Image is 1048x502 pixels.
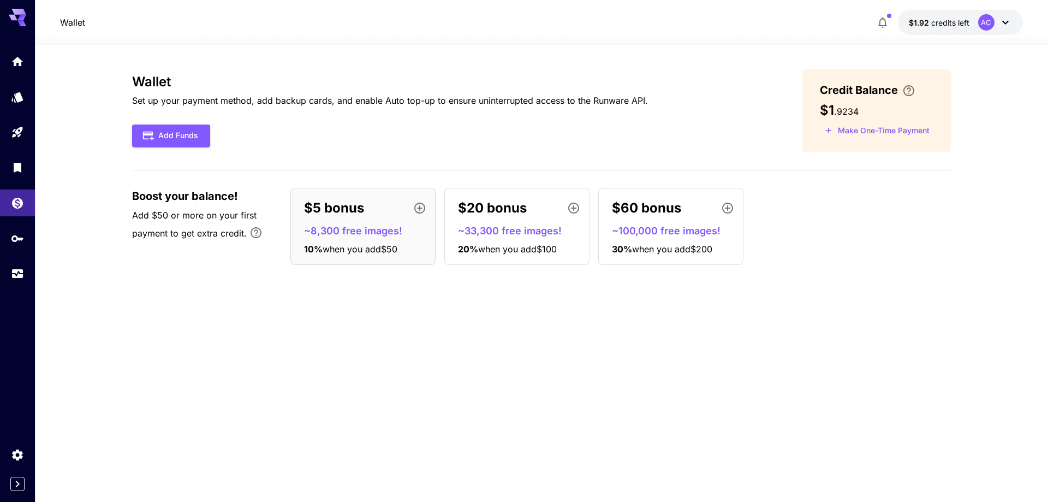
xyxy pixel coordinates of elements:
[612,244,632,255] span: 30 %
[612,198,681,218] p: $60 bonus
[931,18,969,27] span: credits left
[245,222,267,244] button: Bonus applies only to your first payment, up to 30% on the first $1,000.
[132,210,257,239] span: Add $50 or more on your first payment to get extra credit.
[11,55,24,68] div: Home
[834,106,859,117] span: . 9234
[978,14,995,31] div: AC
[304,223,431,238] p: ~8,300 free images!
[11,448,24,462] div: Settings
[820,102,834,118] span: $1
[820,82,898,98] span: Credit Balance
[820,122,934,139] button: Make a one-time, non-recurring payment
[898,84,920,97] button: Enter your card details and choose an Auto top-up amount to avoid service interruptions. We'll au...
[323,244,397,255] span: when you add $50
[909,17,969,28] div: $1.9234
[632,244,712,255] span: when you add $200
[11,267,24,281] div: Usage
[304,198,364,218] p: $5 bonus
[458,244,478,255] span: 20 %
[458,223,585,238] p: ~33,300 free images!
[11,232,24,245] div: API Keys
[10,477,25,491] button: Expand sidebar
[993,450,1048,502] iframe: Chat Widget
[11,90,24,104] div: Models
[304,244,323,255] span: 10 %
[132,188,238,204] span: Boost your balance!
[458,198,527,218] p: $20 bonus
[132,125,210,147] button: Add Funds
[132,74,648,90] h3: Wallet
[11,126,24,139] div: Playground
[132,94,648,107] p: Set up your payment method, add backup cards, and enable Auto top-up to ensure uninterrupted acce...
[60,16,85,29] nav: breadcrumb
[478,244,557,255] span: when you add $100
[898,10,1023,35] button: $1.9234AC
[612,223,739,238] p: ~100,000 free images!
[60,16,85,29] a: Wallet
[11,193,24,206] div: Wallet
[11,157,24,171] div: Library
[909,18,931,27] span: $1.92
